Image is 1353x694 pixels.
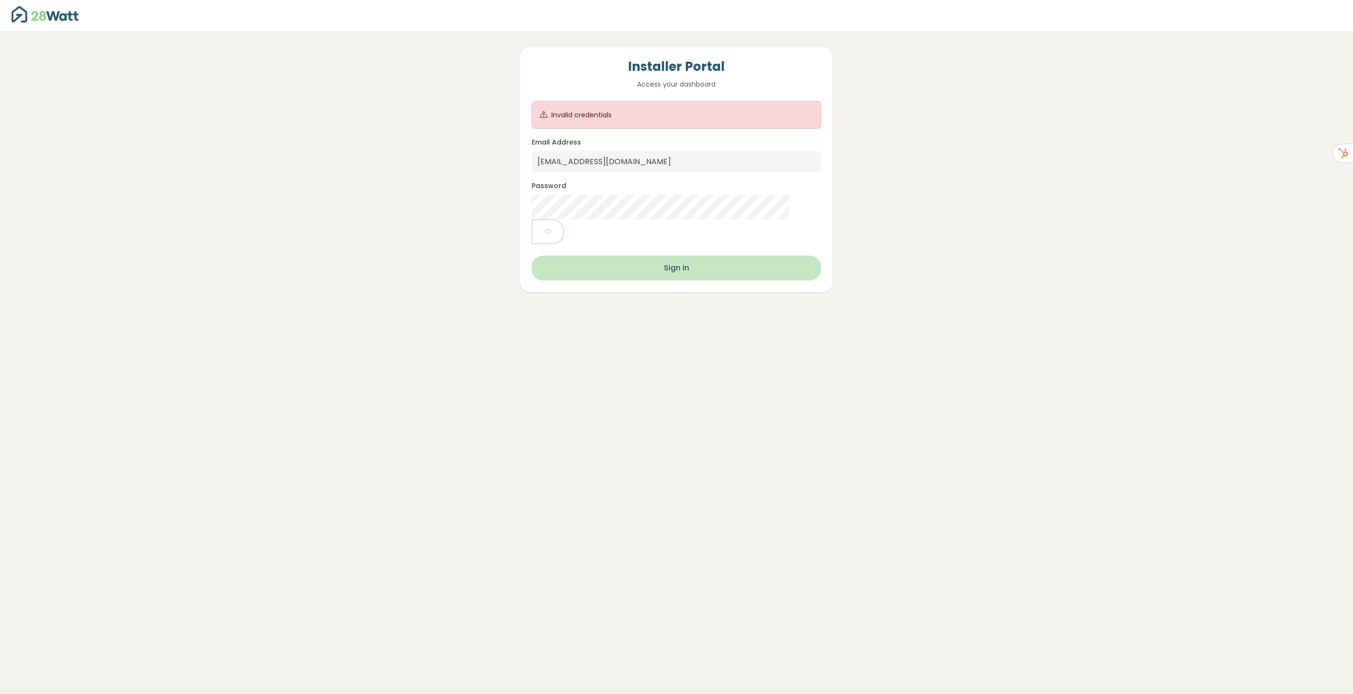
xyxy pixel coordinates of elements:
[11,6,78,22] img: 28Watt
[532,151,821,172] input: Enter your email
[532,181,566,191] label: Password
[551,110,612,120] div: Invalid credentials
[532,137,581,147] label: Email Address
[532,256,821,280] button: Sign In
[532,79,821,90] p: Access your dashboard
[532,59,821,75] h4: Installer Portal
